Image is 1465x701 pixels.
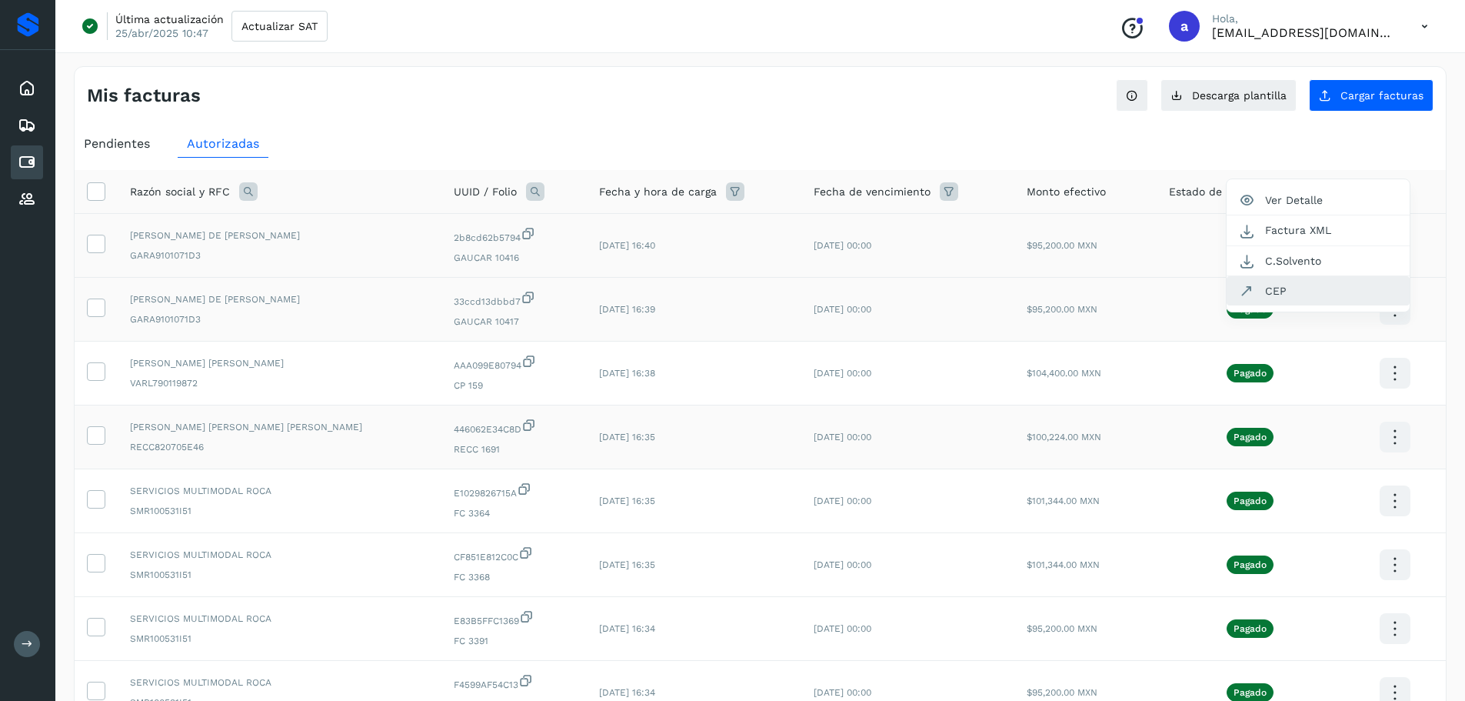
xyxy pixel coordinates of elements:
button: CEP [1227,276,1410,305]
div: Inicio [11,72,43,105]
div: Embarques [11,108,43,142]
div: Proveedores [11,182,43,216]
button: Ver Detalle [1227,185,1410,215]
button: C.Solvento [1227,246,1410,276]
button: Factura XML [1227,215,1410,245]
div: Cuentas por pagar [11,145,43,179]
